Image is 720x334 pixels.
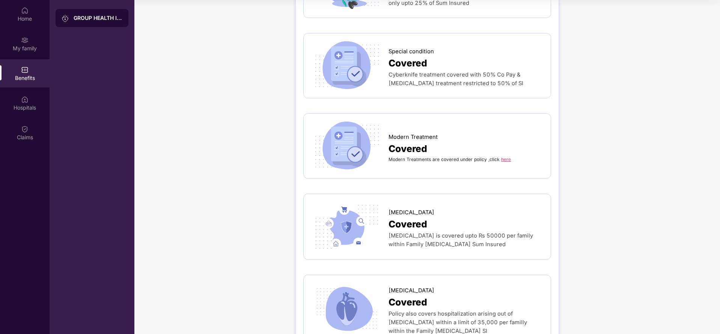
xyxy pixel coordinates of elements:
span: Cyberknife treatment covered with 50% Co Pay & [MEDICAL_DATA] treatment restricted to 50% of SI [389,71,523,87]
span: Special condition [389,47,434,56]
span: policy [474,156,487,162]
img: svg+xml;base64,PHN2ZyB3aWR0aD0iMjAiIGhlaWdodD0iMjAiIHZpZXdCb3g9IjAgMCAyMCAyMCIgZmlsbD0ibm9uZSIgeG... [62,15,69,22]
img: svg+xml;base64,PHN2ZyBpZD0iSG9tZSIgeG1sbnM9Imh0dHA6Ly93d3cudzMub3JnLzIwMDAvc3ZnIiB3aWR0aD0iMjAiIG... [21,7,29,14]
span: Covered [389,217,427,232]
span: are [432,156,440,162]
span: covered [441,156,459,162]
div: GROUP HEALTH INSURANCE [74,14,122,22]
span: Covered [389,56,427,71]
img: svg+xml;base64,PHN2ZyBpZD0iQ2xhaW0iIHhtbG5zPSJodHRwOi8vd3d3LnczLm9yZy8yMDAwL3N2ZyIgd2lkdGg9IjIwIi... [21,125,29,133]
a: here [501,156,511,162]
span: under [460,156,473,162]
span: Covered [389,141,427,156]
span: Treatments [407,156,431,162]
img: icon [311,41,382,90]
span: Modern Treatment [389,133,438,141]
img: icon [311,202,382,252]
span: [MEDICAL_DATA] [389,208,434,217]
img: svg+xml;base64,PHN2ZyB3aWR0aD0iMjAiIGhlaWdodD0iMjAiIHZpZXdCb3g9IjAgMCAyMCAyMCIgZmlsbD0ibm9uZSIgeG... [21,36,29,44]
img: svg+xml;base64,PHN2ZyBpZD0iQmVuZWZpdHMiIHhtbG5zPSJodHRwOi8vd3d3LnczLm9yZy8yMDAwL3N2ZyIgd2lkdGg9Ij... [21,66,29,74]
span: Covered [389,295,427,310]
span: [MEDICAL_DATA] [389,286,434,295]
span: Modern [389,156,405,162]
img: icon [311,121,382,171]
img: svg+xml;base64,PHN2ZyBpZD0iSG9zcGl0YWxzIiB4bWxucz0iaHR0cDovL3d3dy53My5vcmcvMjAwMC9zdmciIHdpZHRoPS... [21,96,29,103]
span: ,click [488,156,500,162]
img: icon [311,284,382,334]
span: [MEDICAL_DATA] is covered upto Rs 50000 per family within Family [MEDICAL_DATA] Sum Insured [389,232,533,248]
